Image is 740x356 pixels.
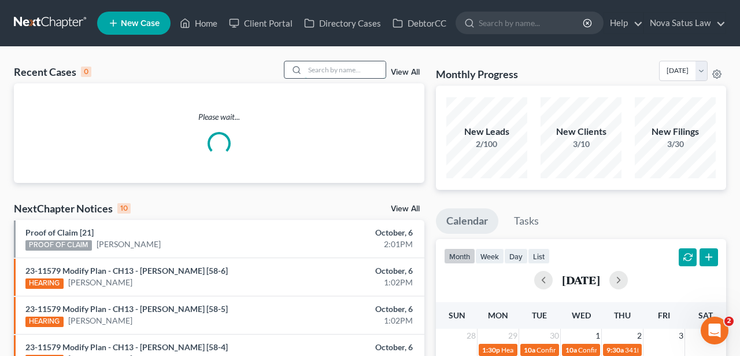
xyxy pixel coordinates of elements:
span: Sat [698,310,713,320]
a: Home [174,13,223,34]
span: Confirmation hearing for [PERSON_NAME] [536,346,668,354]
span: 28 [465,329,477,343]
button: week [475,248,504,264]
a: View All [391,205,420,213]
span: Confirmation hearing for [PERSON_NAME] [578,346,709,354]
button: list [528,248,550,264]
span: Thu [614,310,631,320]
div: October, 6 [291,342,413,353]
div: 2/100 [446,138,527,150]
div: October, 6 [291,265,413,277]
span: 2 [724,317,734,326]
span: 1:30p [482,346,500,354]
div: HEARING [25,278,64,289]
iframe: Intercom live chat [701,317,728,344]
div: 10 [117,203,131,214]
a: [PERSON_NAME] [68,277,132,288]
div: HEARING [25,317,64,327]
a: Client Portal [223,13,298,34]
div: 3/30 [635,138,716,150]
a: Proof of Claim [21] [25,227,94,237]
div: PROOF OF CLAIM [25,240,92,251]
a: Help [604,13,643,34]
div: 0 [81,67,91,77]
span: New Case [121,19,160,28]
span: Mon [488,310,508,320]
input: Search by name... [305,61,386,78]
h3: Monthly Progress [436,67,518,81]
div: 1:02PM [291,277,413,288]
span: 10a [524,346,535,354]
button: month [444,248,475,264]
input: Search by name... [479,12,584,34]
a: 23-11579 Modify Plan - CH13 - [PERSON_NAME] [58-4] [25,342,228,352]
a: [PERSON_NAME] [97,238,161,250]
div: New Filings [635,125,716,138]
span: 341(a) meeting for [PERSON_NAME] [625,346,737,354]
div: 3/10 [541,138,621,150]
a: [PERSON_NAME] [68,315,132,326]
a: Directory Cases [298,13,387,34]
h2: [DATE] [562,274,600,286]
span: 9:30a [606,346,624,354]
button: day [504,248,528,264]
div: 1:02PM [291,315,413,326]
span: Hearing for [PERSON_NAME] [501,346,591,354]
div: New Clients [541,125,621,138]
span: 29 [507,329,519,343]
span: 1 [594,329,601,343]
a: Nova Satus Law [644,13,726,34]
span: Wed [572,310,591,320]
div: Recent Cases [14,65,91,79]
div: New Leads [446,125,527,138]
a: Tasks [504,208,549,234]
div: NextChapter Notices [14,201,131,215]
a: DebtorCC [387,13,452,34]
span: 3 [678,329,684,343]
a: Calendar [436,208,498,234]
span: 2 [636,329,643,343]
div: October, 6 [291,303,413,315]
span: Sun [449,310,465,320]
a: 23-11579 Modify Plan - CH13 - [PERSON_NAME] [58-5] [25,304,228,314]
div: 2:01PM [291,238,413,250]
span: 10a [565,346,577,354]
div: October, 6 [291,227,413,238]
span: Fri [658,310,670,320]
a: View All [391,68,420,76]
p: Please wait... [14,111,424,123]
a: 23-11579 Modify Plan - CH13 - [PERSON_NAME] [58-6] [25,266,228,276]
span: 30 [549,329,560,343]
span: Tue [532,310,547,320]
